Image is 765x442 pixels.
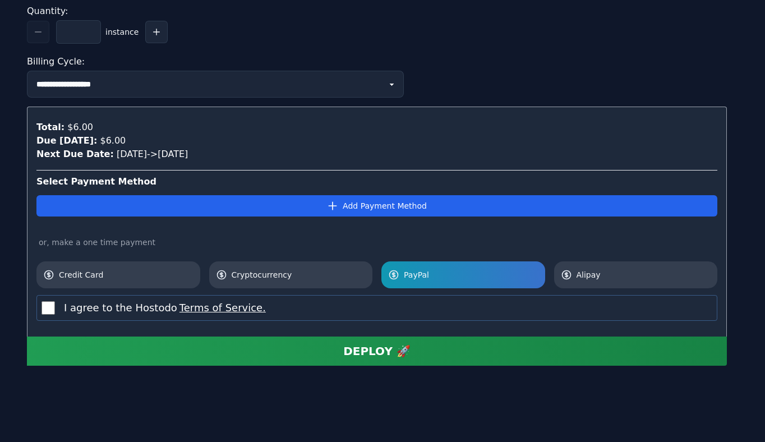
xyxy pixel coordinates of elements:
div: DEPLOY 🚀 [343,343,411,359]
span: Credit Card [59,269,193,280]
button: DEPLOY 🚀 [27,337,727,366]
div: or, make a one time payment [36,237,717,248]
label: I agree to the Hostodo [64,300,266,316]
div: Due [DATE]: [36,134,97,148]
a: Terms of Service. [177,302,266,314]
div: Quantity: [27,2,727,20]
span: Cryptocurrency [232,269,366,280]
div: Select Payment Method [36,175,717,188]
div: [DATE] -> [DATE] [36,148,717,161]
button: I agree to the Hostodo [177,300,266,316]
span: Alipay [577,269,711,280]
div: $6.00 [97,134,126,148]
div: Total: [36,121,64,134]
div: $6.00 [64,121,93,134]
span: PayPal [404,269,538,280]
span: instance [105,26,139,38]
div: Billing Cycle: [27,53,727,71]
div: Next Due Date: [36,148,114,161]
button: Add Payment Method [36,195,717,217]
